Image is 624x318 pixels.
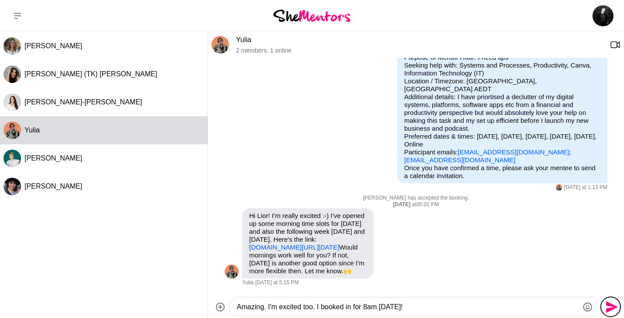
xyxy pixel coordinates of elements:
a: [DOMAIN_NAME][URL][DATE] [249,243,339,251]
p: Once you have confirmed a time, please ask your mentee to send a calendar invitation. [404,164,600,180]
span: Yulia [25,126,40,134]
span: [PERSON_NAME] [25,182,82,190]
div: Taliah-Kate (TK) Byron [4,65,21,83]
img: A [4,37,21,55]
a: [EMAIL_ADDRESS][DOMAIN_NAME] [404,156,515,164]
img: Lior Albeck-Ripka [592,5,613,26]
time: 2025-09-02T03:13:52.436Z [564,184,607,191]
img: J [4,93,21,111]
img: She Mentors Logo [273,10,350,21]
div: Alicia Visser [4,37,21,55]
div: Radhika Pabari [4,178,21,195]
a: Yulia [236,36,251,43]
img: T [4,65,21,83]
a: [EMAIL_ADDRESS][DOMAIN_NAME] [458,148,569,156]
img: Y [225,264,239,279]
span: [PERSON_NAME] [25,154,82,162]
img: Y [212,36,229,54]
img: R [4,178,21,195]
div: Yulia [225,264,239,279]
div: Sinja Hallam [4,150,21,167]
button: Send [601,297,620,317]
img: Y [4,121,21,139]
button: Emoji picker [582,302,593,312]
div: Yulia [212,36,229,54]
div: at 05:01 PM [225,201,607,208]
div: Yulia [556,184,562,191]
span: [PERSON_NAME] [25,42,82,50]
div: Janelle Kee-Sue [4,93,21,111]
span: 🙌 [343,267,352,275]
span: [PERSON_NAME]-[PERSON_NAME] [25,98,142,106]
div: Yulia [4,121,21,139]
span: Yulia [242,279,254,286]
textarea: Type your message [237,302,578,312]
span: [PERSON_NAME] (TK) [PERSON_NAME] [25,70,157,78]
img: Y [556,184,562,191]
p: Hi Lior! I’m really excited :-) I’ve opened up some morning time slots for [DATE] and also the fo... [249,212,367,275]
p: Purpose of Mentor Hour: I need tips Seeking help with: Systems and Processes, Productivity, Canva... [404,54,600,164]
img: S [4,150,21,167]
strong: [DATE] [393,201,412,207]
p: [PERSON_NAME] has accepted the booking. [225,195,607,202]
p: 2 members , 1 online [236,47,603,54]
time: 2025-09-02T07:15:50.475Z [255,279,299,286]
